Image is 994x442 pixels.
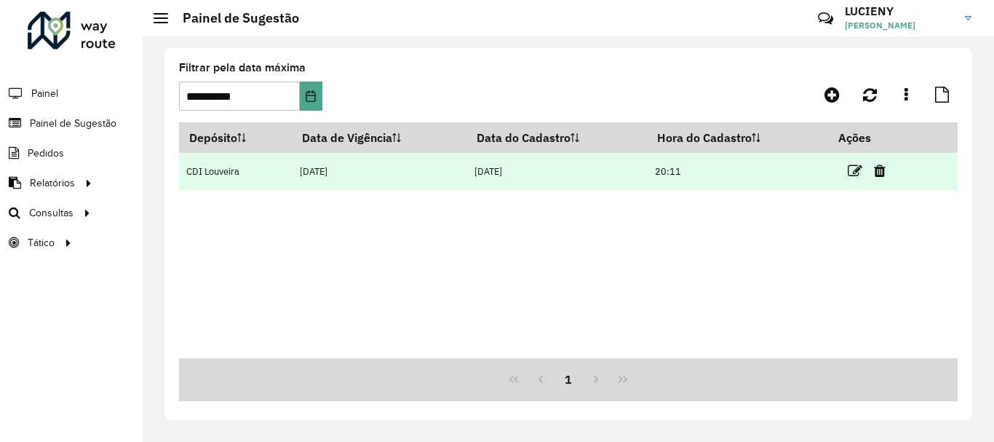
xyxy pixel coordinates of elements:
span: [PERSON_NAME] [845,19,954,32]
a: Contato Rápido [810,3,841,34]
th: Hora do Cadastro [647,122,828,153]
td: [DATE] [467,153,648,190]
a: Editar [848,161,862,181]
button: Choose Date [300,82,322,111]
span: Painel [31,86,58,101]
span: Tático [28,235,55,250]
th: Data de Vigência [292,122,466,153]
th: Ações [829,122,916,153]
h2: Painel de Sugestão [168,10,299,26]
td: CDI Louveira [179,153,292,190]
h3: LUCIENY [845,4,954,18]
span: Consultas [29,205,73,221]
button: 1 [554,366,582,393]
label: Filtrar pela data máxima [179,59,306,76]
th: Data do Cadastro [467,122,648,153]
td: 20:11 [647,153,828,190]
span: Painel de Sugestão [30,116,116,131]
a: Excluir [874,161,886,181]
td: [DATE] [292,153,466,190]
span: Relatórios [30,175,75,191]
th: Depósito [179,122,292,153]
span: Pedidos [28,146,64,161]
